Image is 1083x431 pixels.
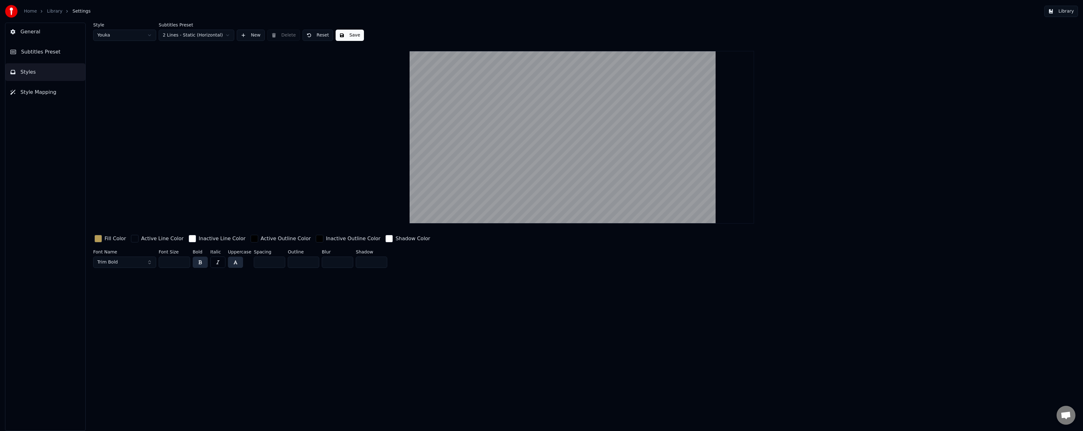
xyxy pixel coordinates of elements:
[5,83,85,101] button: Style Mapping
[395,235,430,242] div: Shadow Color
[93,234,127,244] button: Fill Color
[5,23,85,41] button: General
[249,234,312,244] button: Active Outline Color
[326,235,380,242] div: Inactive Outline Color
[159,250,190,254] label: Font Size
[47,8,62,14] a: Library
[288,250,319,254] label: Outline
[237,30,265,41] button: New
[384,234,431,244] button: Shadow Color
[93,250,156,254] label: Font Name
[20,68,36,76] span: Styles
[141,235,184,242] div: Active Line Color
[315,234,382,244] button: Inactive Outline Color
[303,30,333,41] button: Reset
[5,43,85,61] button: Subtitles Preset
[20,28,40,36] span: General
[356,250,387,254] label: Shadow
[72,8,90,14] span: Settings
[21,48,60,56] span: Subtitles Preset
[254,250,285,254] label: Spacing
[199,235,246,242] div: Inactive Line Color
[24,8,37,14] a: Home
[210,250,225,254] label: Italic
[159,23,234,27] label: Subtitles Preset
[93,23,156,27] label: Style
[97,259,118,265] span: Trim Bold
[336,30,364,41] button: Save
[130,234,185,244] button: Active Line Color
[20,88,56,96] span: Style Mapping
[5,5,18,18] img: youka
[105,235,126,242] div: Fill Color
[261,235,311,242] div: Active Outline Color
[187,234,247,244] button: Inactive Line Color
[228,250,251,254] label: Uppercase
[322,250,353,254] label: Blur
[1044,6,1078,17] button: Library
[193,250,208,254] label: Bold
[1057,406,1075,425] div: Open de chat
[5,63,85,81] button: Styles
[24,8,91,14] nav: breadcrumb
